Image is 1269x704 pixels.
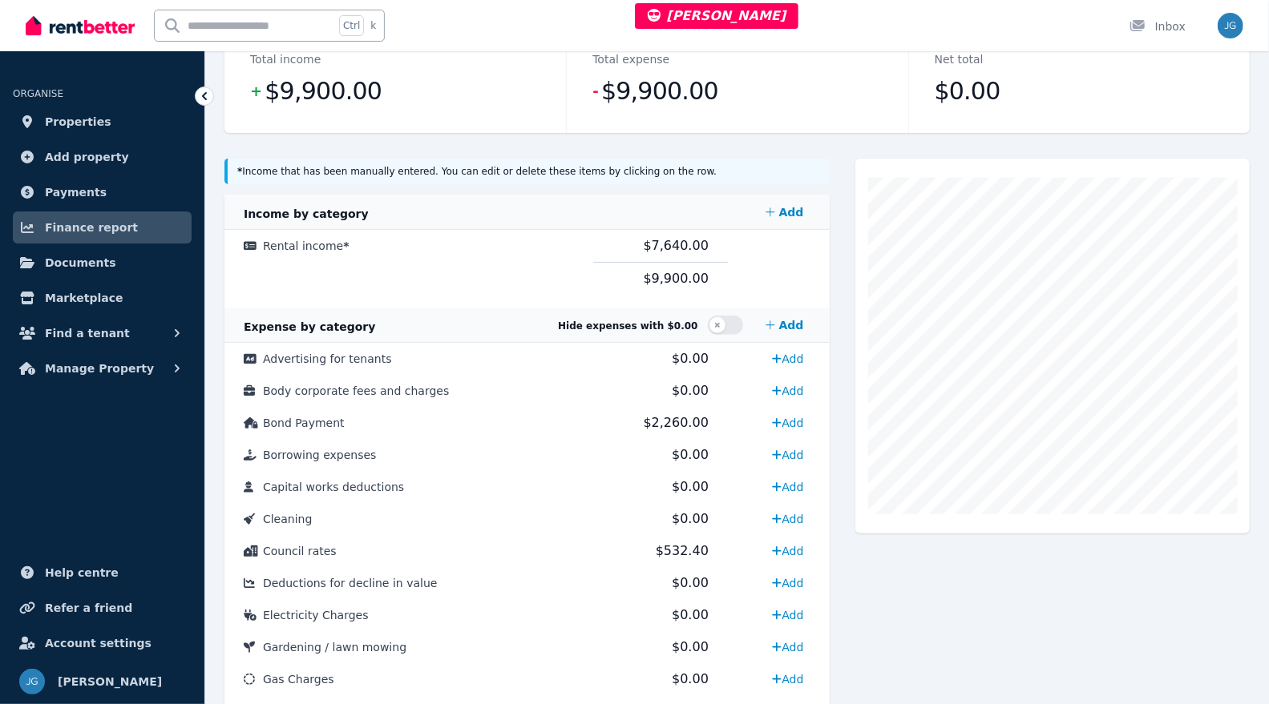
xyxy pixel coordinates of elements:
img: Jeremy Goldschmidt [1218,13,1243,38]
a: Add [766,474,810,500]
a: Add [766,378,810,404]
span: Marketplace [45,288,123,308]
span: Refer a friend [45,598,132,618]
span: Account settings [45,634,152,653]
span: Payments [45,183,107,202]
a: Properties [13,106,192,138]
span: $0.00 [672,479,709,494]
span: [PERSON_NAME] [648,8,786,23]
dt: Net total [935,50,984,69]
a: Add [766,506,810,532]
span: $0.00 [935,75,1000,107]
span: Manage Property [45,359,154,378]
span: $0.00 [672,511,709,526]
span: Advertising for tenants [263,352,392,365]
a: Add [766,634,810,660]
span: Borrowing expenses [263,449,376,461]
a: Help centre [13,557,192,589]
small: Income that has been manually entered. You can edit or delete these items by clicking on the row. [237,166,717,177]
a: Add [766,602,810,628]
span: Capital works deductions [263,481,404,493]
span: Cleaning [263,513,312,525]
span: Properties [45,112,111,131]
a: Account settings [13,627,192,659]
span: Find a tenant [45,324,130,343]
span: $0.00 [672,447,709,462]
span: $7,640.00 [644,238,709,253]
a: Documents [13,247,192,279]
span: - [592,80,598,103]
span: $9,900.00 [265,75,382,107]
span: Finance report [45,218,138,237]
a: Add [759,196,810,228]
span: Gardening / lawn mowing [263,641,406,654]
span: Bond Payment [263,416,345,429]
div: Inbox [1130,18,1186,34]
span: $0.00 [672,575,709,590]
span: ORGANISE [13,88,63,99]
span: k [370,19,376,32]
a: Add [766,346,810,372]
span: Body corporate fees and charges [263,384,449,397]
span: $2,260.00 [644,415,709,430]
button: Manage Property [13,352,192,384]
a: Add [766,410,810,436]
span: $0.00 [672,671,709,686]
span: Help centre [45,563,119,582]
a: Refer a friend [13,592,192,624]
span: Expense by category [244,320,375,333]
a: Add [766,570,810,596]
span: Electricity Charges [263,609,369,622]
a: Add [766,538,810,564]
span: $0.00 [672,351,709,366]
span: Income by category [244,207,369,220]
a: Payments [13,176,192,208]
button: Find a tenant [13,317,192,349]
span: $0.00 [672,639,709,654]
span: Deductions for decline in value [263,577,437,589]
span: $0.00 [672,383,709,398]
a: Add [759,309,810,341]
span: Ctrl [339,15,364,36]
span: [PERSON_NAME] [58,672,162,691]
span: Documents [45,253,116,272]
span: Hide expenses with $0.00 [558,320,697,332]
span: $9,900.00 [601,75,718,107]
span: $0.00 [672,607,709,622]
span: Add property [45,147,129,167]
span: + [250,80,261,103]
a: Add [766,442,810,468]
a: Finance report [13,211,192,243]
a: Add [766,666,810,692]
dt: Total expense [592,50,669,69]
a: Add property [13,141,192,173]
img: Jeremy Goldschmidt [19,669,45,694]
a: Marketplace [13,282,192,314]
span: Rental income [263,239,350,252]
span: Gas Charges [263,673,334,686]
span: $532.40 [656,543,709,558]
span: $9,900.00 [644,271,709,286]
dt: Total income [250,50,321,69]
img: RentBetter [26,14,135,38]
span: Council rates [263,545,337,557]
